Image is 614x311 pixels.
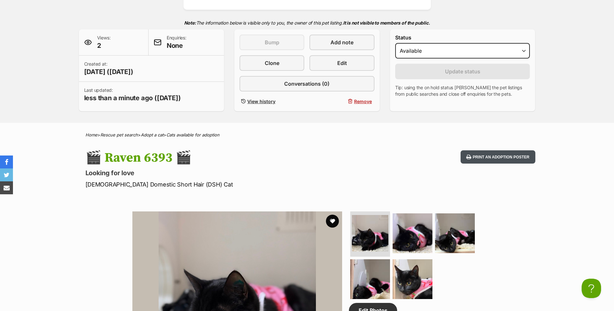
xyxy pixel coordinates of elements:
span: None [167,41,186,50]
span: 2 [97,41,111,50]
strong: Note: [184,20,196,26]
a: Add note [309,35,374,50]
a: Edit [309,55,374,71]
a: Rescue pet search [100,132,138,137]
button: Print an adoption poster [461,150,535,164]
img: Photo of 🎬 Raven 6393 🎬 [393,259,432,299]
span: less than a minute ago ([DATE]) [84,93,181,102]
img: Photo of 🎬 Raven 6393 🎬 [352,215,388,252]
span: Conversations (0) [284,80,329,88]
strong: It is not visible to members of the public. [343,20,430,26]
p: Views: [97,35,111,50]
p: Tip: using the on hold status [PERSON_NAME] the pet listings from public searches and close off e... [395,84,530,97]
p: [DEMOGRAPHIC_DATA] Domestic Short Hair (DSH) Cat [85,180,359,189]
span: View history [247,98,275,105]
span: Bump [265,38,279,46]
h1: 🎬 Raven 6393 🎬 [85,150,359,165]
span: Update status [445,68,480,75]
img: Photo of 🎬 Raven 6393 🎬 [435,213,475,253]
span: Add note [330,38,353,46]
a: Clone [240,55,304,71]
img: Photo of 🎬 Raven 6393 🎬 [393,213,432,253]
a: Adopt a cat [141,132,163,137]
a: View history [240,97,304,106]
p: The information below is visible only to you, the owner of this pet listing. [79,16,535,29]
p: Last updated: [84,87,181,102]
a: Cats available for adoption [166,132,219,137]
p: Created at: [84,61,133,76]
button: Remove [309,97,374,106]
img: Photo of 🎬 Raven 6393 🎬 [350,259,390,299]
span: Clone [265,59,279,67]
span: [DATE] ([DATE]) [84,67,133,76]
div: > > > [69,133,545,137]
p: Looking for love [85,168,359,177]
span: Remove [354,98,372,105]
p: Enquiries: [167,35,186,50]
button: Bump [240,35,304,50]
a: Home [85,132,97,137]
button: favourite [326,215,339,228]
button: Update status [395,64,530,79]
iframe: Help Scout Beacon - Open [582,279,601,298]
a: Conversations (0) [240,76,374,91]
span: Edit [337,59,347,67]
label: Status [395,35,530,40]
